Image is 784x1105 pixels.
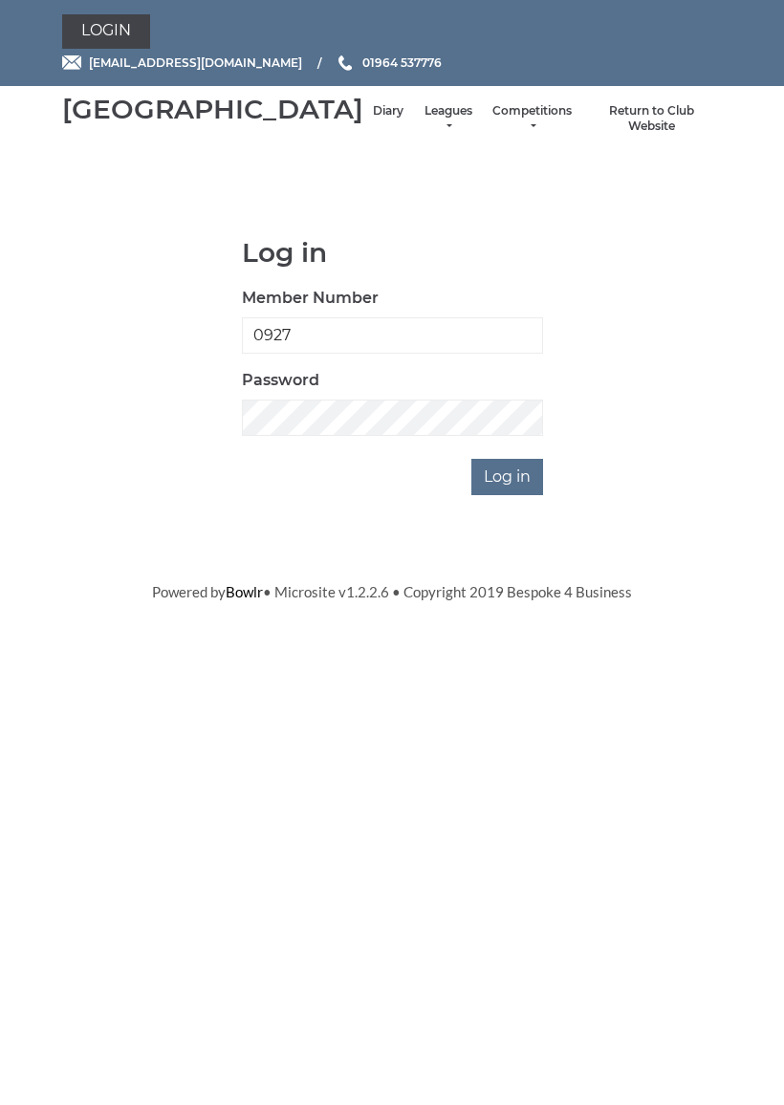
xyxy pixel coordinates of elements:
img: Phone us [338,55,352,71]
a: Return to Club Website [591,103,712,135]
img: Email [62,55,81,70]
a: Leagues [423,103,473,135]
span: Powered by • Microsite v1.2.2.6 • Copyright 2019 Bespoke 4 Business [152,583,632,600]
div: [GEOGRAPHIC_DATA] [62,95,363,124]
a: Bowlr [226,583,263,600]
h1: Log in [242,238,543,268]
span: [EMAIL_ADDRESS][DOMAIN_NAME] [89,55,302,70]
a: Email [EMAIL_ADDRESS][DOMAIN_NAME] [62,54,302,72]
a: Phone us 01964 537776 [336,54,442,72]
label: Member Number [242,287,379,310]
input: Log in [471,459,543,495]
span: 01964 537776 [362,55,442,70]
a: Competitions [492,103,572,135]
label: Password [242,369,319,392]
a: Diary [373,103,403,119]
a: Login [62,14,150,49]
